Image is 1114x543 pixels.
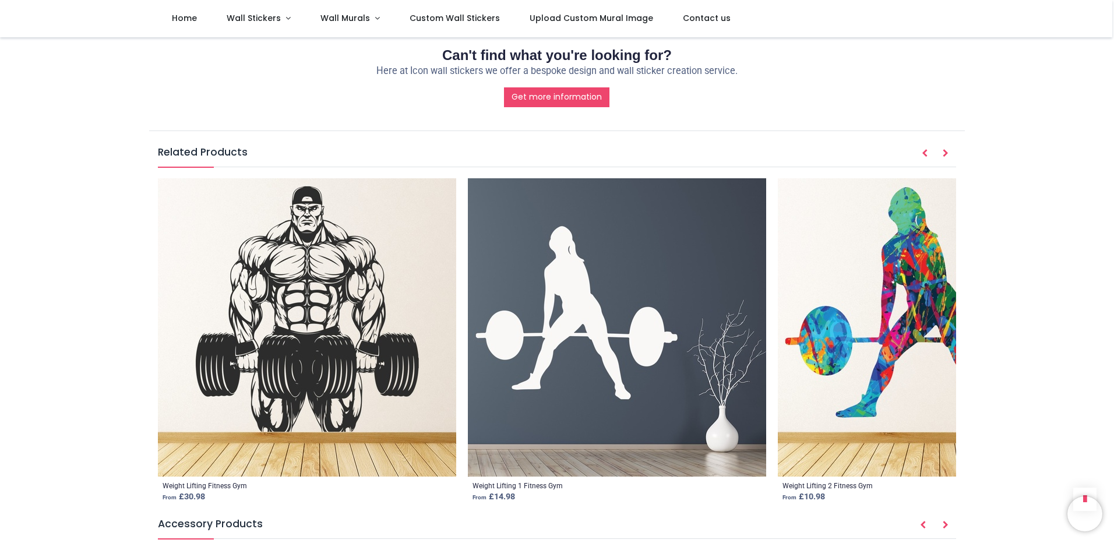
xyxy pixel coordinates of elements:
iframe: Brevo live chat [1067,496,1102,531]
span: Contact us [683,12,731,24]
button: Prev [914,144,935,164]
span: From [473,494,487,500]
button: Next [935,516,956,535]
h5: Related Products [158,145,956,167]
a: Weight Lifting Fitness Gym [163,481,247,491]
strong: £ 10.98 [782,492,825,502]
span: Wall Stickers [227,12,281,24]
a: Weight Lifting 2 Fitness Gym [782,481,873,491]
h2: Can't find what you're looking for? [158,45,956,65]
img: Weight Lifting Fitness Gym Wall Sticker [158,178,456,477]
span: Upload Custom Mural Image [530,12,653,24]
a: Weight Lifting 1 Fitness Gym [473,481,563,491]
button: Next [935,144,956,164]
span: From [163,494,177,500]
button: Prev [912,516,933,535]
p: Here at Icon wall stickers we offer a bespoke design and wall sticker creation service. [158,65,956,78]
h5: Accessory Products [158,517,956,539]
a: Get more information [504,87,609,107]
img: Weight Lifting 1 Fitness Gym Wall Sticker [468,178,766,477]
strong: £ 30.98 [163,492,205,502]
img: Weight Lifting 2 Fitness Gym Wall Sticker [778,178,1076,477]
span: From [782,494,796,500]
span: Wall Murals [320,12,370,24]
span: Home [172,12,197,24]
strong: £ 14.98 [473,492,515,502]
span: Custom Wall Stickers [410,12,500,24]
